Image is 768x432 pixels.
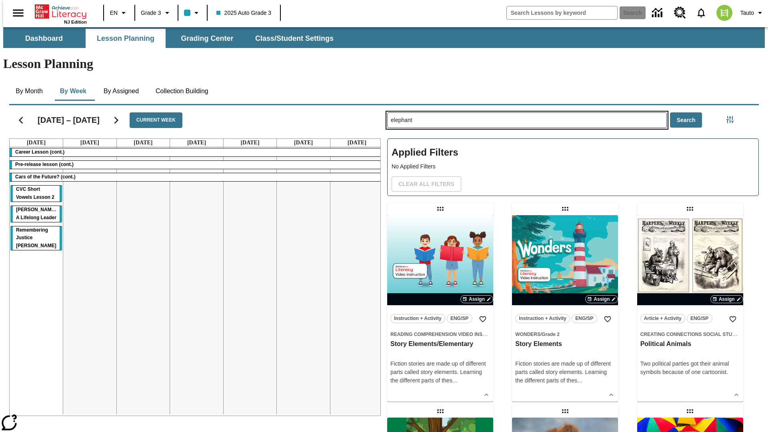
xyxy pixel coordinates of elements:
[640,360,740,376] div: Two political parties got their animal symbols because of one cartoonist.
[450,314,468,323] span: ENG/SP
[390,314,445,323] button: Instruction + Activity
[38,115,100,125] h2: [DATE] – [DATE]
[710,295,743,303] button: Assign Choose Dates
[392,143,754,162] h2: Applied Filters
[434,405,447,418] div: Draggable lesson: Oteos, the Elephant of Surprise
[450,377,452,384] span: s
[740,9,754,17] span: Tauto
[515,330,615,338] span: Topic: Wonders/Grade 2
[637,215,743,402] div: lesson details
[35,4,87,20] a: Home
[25,34,63,43] span: Dashboard
[559,202,572,215] div: Draggable lesson: Story Elements
[712,2,737,23] button: Select a new avatar
[3,27,765,48] div: SubNavbar
[216,9,272,17] span: 2025 Auto Grade 3
[447,314,472,323] button: ENG/SP
[716,5,732,21] img: avatar image
[452,377,458,384] span: …
[16,186,54,200] span: CVC Short Vowels Lesson 2
[687,314,712,323] button: ENG/SP
[575,314,593,323] span: ENG/SP
[86,29,166,48] button: Lesson Planning
[540,332,542,337] span: /
[684,405,696,418] div: Draggable lesson: Consonant +le Syllables Lesson 3
[3,29,341,48] div: SubNavbar
[394,314,442,323] span: Instruction + Activity
[670,112,702,128] button: Search
[130,112,182,128] button: Current Week
[515,314,570,323] button: Instruction + Activity
[460,295,493,303] button: Assign Choose Dates
[515,340,615,348] h3: Story Elements
[542,332,560,337] span: Grade 2
[512,215,618,402] div: lesson details
[726,312,740,326] button: Add to Favorites
[572,314,597,323] button: ENG/SP
[149,82,215,101] button: Collection Building
[4,29,84,48] button: Dashboard
[690,314,708,323] span: ENG/SP
[605,389,617,401] button: Show Details
[387,215,493,402] div: lesson details
[6,1,30,25] button: Open side menu
[390,330,490,338] span: Topic: Reading Comprehension Video Instruction/null
[138,6,175,20] button: Grade: Grade 3, Select a grade
[15,149,64,155] span: Career Lesson (cont.)
[507,6,617,19] input: search field
[574,377,577,384] span: s
[53,82,93,101] button: By Week
[640,330,740,338] span: Topic: Creating Connections Social Studies/US History I
[388,113,666,128] input: Search Lessons By Keyword
[15,174,76,180] span: Cars of the Future? (cont.)
[239,139,261,147] a: October 3, 2025
[16,207,58,220] span: Dianne Feinstein: A Lifelong Leader
[515,360,615,385] div: Fiction stories are made up of different parts called story elements. Learning the different part...
[106,110,126,130] button: Next
[719,296,735,303] span: Assign
[9,82,49,101] button: By Month
[10,226,62,250] div: Remembering Justice O'Connor
[669,2,691,24] a: Resource Center, Will open in new tab
[79,139,101,147] a: September 30, 2025
[10,173,384,181] div: Cars of the Future? (cont.)
[3,56,765,71] h1: Lesson Planning
[594,296,610,303] span: Assign
[15,162,74,167] span: Pre-release lesson (cont.)
[647,2,669,24] a: Data Center
[390,340,490,348] h3: Story Elements/Elementary
[10,148,384,156] div: Career Lesson (cont.)
[181,34,233,43] span: Grading Center
[97,82,145,101] button: By Assigned
[691,2,712,23] a: Notifications
[10,206,62,222] div: Dianne Feinstein: A Lifelong Leader
[644,314,682,323] span: Article + Activity
[519,314,566,323] span: Instruction + Activity
[167,29,247,48] button: Grading Center
[600,312,615,326] button: Add to Favorites
[255,34,334,43] span: Class/Student Settings
[469,296,485,303] span: Assign
[434,202,447,215] div: Draggable lesson: Story Elements/Elementary
[730,389,742,401] button: Show Details
[64,20,87,24] span: NJ Edition
[35,3,87,24] div: Home
[292,139,314,147] a: October 4, 2025
[640,314,685,323] button: Article + Activity
[480,389,492,401] button: Show Details
[585,295,618,303] button: Assign Choose Dates
[25,139,47,147] a: September 29, 2025
[392,162,754,171] p: No Applied Filters
[97,34,154,43] span: Lesson Planning
[346,139,368,147] a: October 5, 2025
[141,9,161,17] span: Grade 3
[737,6,768,20] button: Profile/Settings
[515,332,540,337] span: Wonders
[387,138,759,196] div: Applied Filters
[640,332,744,337] span: Creating Connections Social Studies
[181,6,204,20] button: Class color is light blue. Change class color
[476,312,490,326] button: Add to Favorites
[559,405,572,418] div: Draggable lesson: Welcome to Pleistocene Park
[110,9,118,17] span: EN
[186,139,208,147] a: October 2, 2025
